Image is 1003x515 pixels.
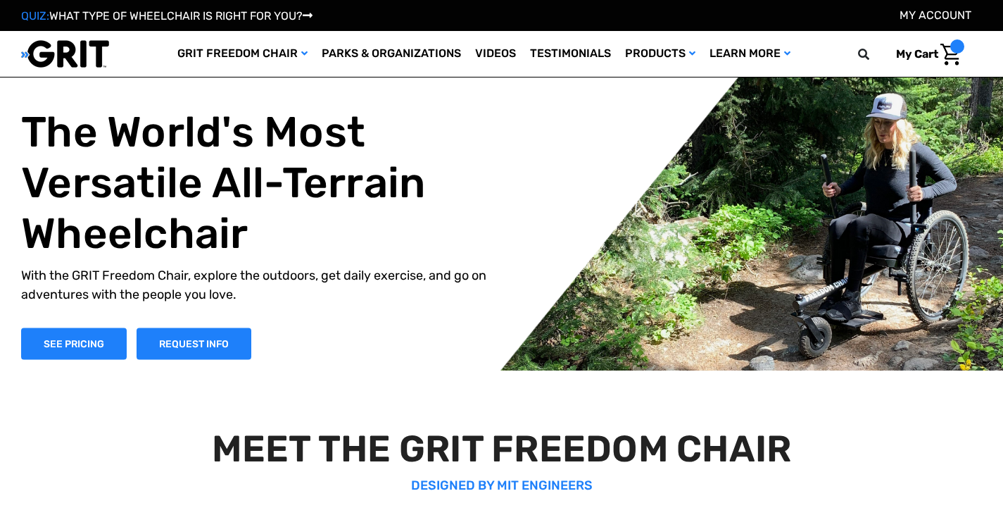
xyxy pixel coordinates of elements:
[170,31,315,77] a: GRIT Freedom Chair
[702,31,797,77] a: Learn More
[315,31,468,77] a: Parks & Organizations
[25,427,978,471] h2: MEET THE GRIT FREEDOM CHAIR
[618,31,702,77] a: Products
[25,476,978,495] p: DESIGNED BY MIT ENGINEERS
[900,8,971,22] a: Account
[137,328,251,359] a: Slide number 1, Request Information
[523,31,618,77] a: Testimonials
[21,9,49,23] span: QUIZ:
[864,39,885,69] input: Search
[21,39,109,68] img: GRIT All-Terrain Wheelchair and Mobility Equipment
[885,39,964,69] a: Cart with 0 items
[21,328,127,359] a: Shop Now
[468,31,523,77] a: Videos
[21,266,512,304] p: With the GRIT Freedom Chair, explore the outdoors, get daily exercise, and go on adventures with ...
[21,9,313,23] a: QUIZ:WHAT TYPE OF WHEELCHAIR IS RIGHT FOR YOU?
[940,44,961,66] img: Cart
[896,47,938,61] span: My Cart
[21,106,512,259] h1: The World's Most Versatile All-Terrain Wheelchair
